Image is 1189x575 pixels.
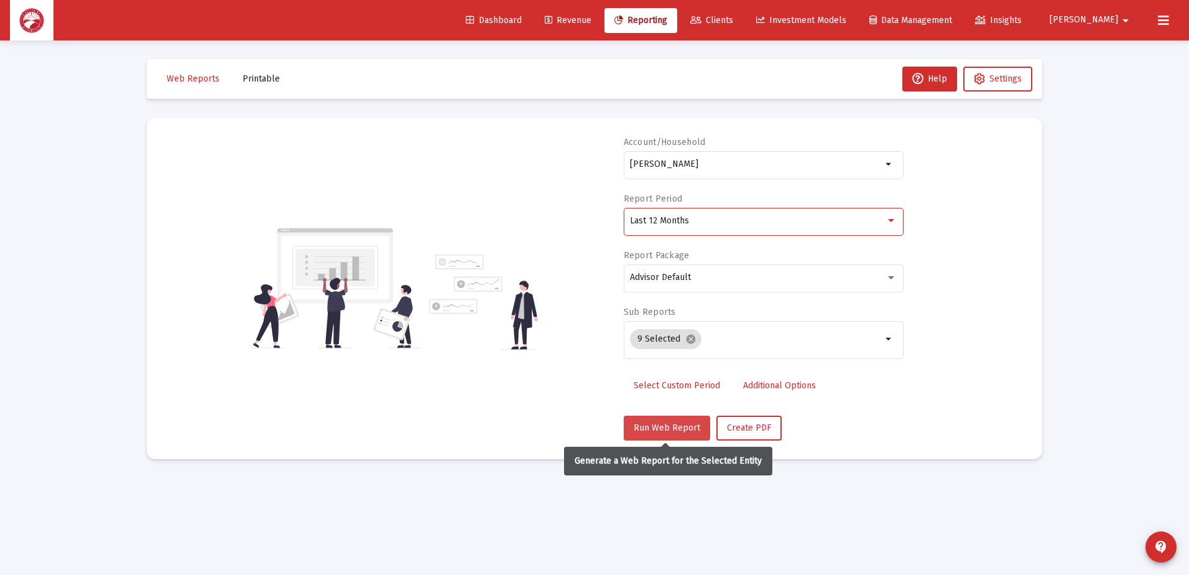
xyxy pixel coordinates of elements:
[680,8,743,33] a: Clients
[634,423,700,433] span: Run Web Report
[630,329,701,349] mat-chip: 9 Selected
[167,73,220,84] span: Web Reports
[859,8,962,33] a: Data Management
[1050,15,1118,26] span: [PERSON_NAME]
[756,15,846,26] span: Investment Models
[545,15,591,26] span: Revenue
[902,67,957,91] button: Help
[243,73,280,84] span: Printable
[233,67,290,91] button: Printable
[630,272,691,283] span: Advisor Default
[882,157,897,172] mat-icon: arrow_drop_down
[685,334,696,345] mat-icon: cancel
[251,227,422,350] img: reporting
[456,8,532,33] a: Dashboard
[1118,8,1133,33] mat-icon: arrow_drop_down
[965,8,1032,33] a: Insights
[624,307,676,317] label: Sub Reports
[630,215,689,226] span: Last 12 Months
[630,327,882,352] mat-chip-list: Selection
[716,416,782,441] button: Create PDF
[614,15,667,26] span: Reporting
[624,416,710,441] button: Run Web Report
[746,8,856,33] a: Investment Models
[624,194,683,204] label: Report Period
[1154,540,1168,554] mat-icon: contact_support
[975,15,1022,26] span: Insights
[630,159,882,169] input: Search or select an account or household
[19,8,44,33] img: Dashboard
[743,380,816,391] span: Additional Options
[989,73,1022,84] span: Settings
[604,8,677,33] a: Reporting
[535,8,601,33] a: Revenue
[869,15,952,26] span: Data Management
[963,67,1032,91] button: Settings
[429,255,538,350] img: reporting-alt
[882,332,897,347] mat-icon: arrow_drop_down
[690,15,733,26] span: Clients
[624,250,690,261] label: Report Package
[1035,7,1148,32] button: [PERSON_NAME]
[624,137,706,147] label: Account/Household
[912,73,947,84] span: Help
[466,15,522,26] span: Dashboard
[157,67,229,91] button: Web Reports
[634,380,720,391] span: Select Custom Period
[727,423,771,433] span: Create PDF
